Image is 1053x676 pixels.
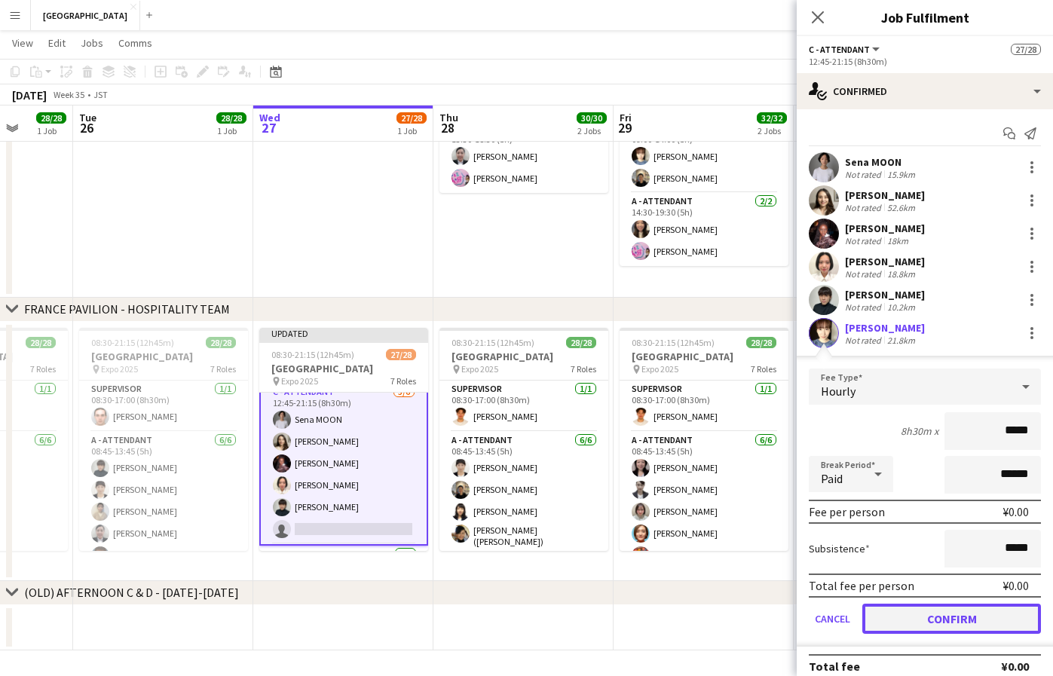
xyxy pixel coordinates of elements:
span: Week 35 [50,89,87,100]
span: 08:30-21:15 (12h45m) [452,337,534,348]
span: 28/28 [26,337,56,348]
span: C - ATTENDANT [809,44,870,55]
a: Edit [42,33,72,53]
span: 08:30-21:15 (12h45m) [632,337,715,348]
div: 08:30-21:15 (12h45m)28/28[GEOGRAPHIC_DATA] Expo 20257 RolesSUPERVISOR1/108:30-17:00 (8h30m)[PERSO... [439,328,608,551]
div: Not rated [845,335,884,346]
span: Fri [620,111,632,124]
div: 12:45-21:15 (8h30m) [809,56,1041,67]
div: 10.2km [884,301,918,313]
div: [DATE] [12,87,47,102]
span: 32/32 [757,112,787,124]
h3: [GEOGRAPHIC_DATA] [79,350,248,363]
app-card-role: A - ATTENDANT6/608:45-13:45 (5h)[PERSON_NAME][PERSON_NAME][PERSON_NAME][PERSON_NAME][PERSON_NAME] [79,432,248,592]
div: JST [93,89,108,100]
h3: [GEOGRAPHIC_DATA] [439,350,608,363]
div: ¥0.00 [1002,504,1029,519]
app-job-card: 08:30-21:15 (12h45m)28/28[GEOGRAPHIC_DATA] Expo 20257 RolesSUPERVISOR1/108:30-17:00 (8h30m)[PERSO... [620,328,788,551]
div: 2 Jobs [758,125,786,136]
div: Sena MOON [845,155,918,169]
div: [PERSON_NAME] [845,255,925,268]
span: Hourly [821,384,856,399]
span: 28/28 [216,112,246,124]
div: Not rated [845,202,884,213]
div: 18km [884,235,911,246]
app-card-role: SUPERVISOR1/108:30-17:00 (8h30m)[PERSON_NAME] [79,381,248,432]
a: Jobs [75,33,109,53]
div: 1 Job [37,125,66,136]
a: View [6,33,39,53]
button: Confirm [862,604,1041,634]
app-card-role: SUPERVISOR1/108:30-17:00 (8h30m)[PERSON_NAME] [620,381,788,432]
app-job-card: 09:00-19:30 (10h30m)4/4MAITRES D'ART2 RolesA - ATTENDANT2/209:00-14:00 (5h)[PERSON_NAME][PERSON_N... [620,67,788,266]
span: Jobs [81,36,103,50]
app-card-role: C - ATTENDANT5/612:45-21:15 (8h30m)Sena MOON[PERSON_NAME][PERSON_NAME][PERSON_NAME][PERSON_NAME] [259,382,428,546]
app-card-role: A - ATTENDANT2/209:00-14:00 (5h)[PERSON_NAME][PERSON_NAME] [620,120,788,193]
span: 27 [257,119,280,136]
div: FRANCE PAVILION - HOSPITALITY TEAM [24,301,230,317]
div: [PERSON_NAME] [845,321,925,335]
span: Expo 2025 [101,363,138,375]
div: ¥0.00 [1002,578,1029,593]
app-job-card: Updated08:30-21:15 (12h45m)27/28[GEOGRAPHIC_DATA] Expo 20257 Roles10:00-18:00 (8h)[PERSON_NAME][P... [259,328,428,551]
div: 1 Job [397,125,426,136]
span: 7 Roles [30,363,56,375]
span: Expo 2025 [461,363,498,375]
span: 28/28 [206,337,236,348]
span: 29 [617,119,632,136]
span: Edit [48,36,66,50]
div: Total fee [809,659,860,674]
span: 08:30-21:15 (12h45m) [91,337,174,348]
div: Not rated [845,235,884,246]
span: View [12,36,33,50]
span: 7 Roles [210,363,236,375]
div: Not rated [845,169,884,180]
span: 28 [437,119,458,136]
label: Subsistence [809,542,870,555]
span: Thu [439,111,458,124]
h3: [GEOGRAPHIC_DATA] [620,350,788,363]
div: ¥0.00 [1001,659,1029,674]
div: Fee per person [809,504,885,519]
span: Paid [821,471,843,486]
span: 28/28 [746,337,776,348]
app-card-role: A - ATTENDANT2/214:30-19:30 (5h)[PERSON_NAME][PERSON_NAME] [620,193,788,266]
span: 30/30 [577,112,607,124]
div: Updated [259,328,428,340]
app-card-role: ATTENDANT2/213:30-18:30 (5h)[PERSON_NAME][PERSON_NAME] [439,120,608,193]
a: Comms [112,33,158,53]
app-card-role: A - ATTENDANT6/608:45-13:45 (5h)[PERSON_NAME][PERSON_NAME][PERSON_NAME][PERSON_NAME]([PERSON_NAME]) [439,432,608,597]
span: 08:30-21:15 (12h45m) [271,349,354,360]
div: [PERSON_NAME] [845,288,925,301]
div: Not rated [845,268,884,280]
span: Tue [79,111,96,124]
span: Expo 2025 [641,363,678,375]
app-card-role: A - ATTENDANT6/608:45-13:45 (5h)[PERSON_NAME][PERSON_NAME][PERSON_NAME][PERSON_NAME][PERSON_NAME] [620,432,788,592]
span: Expo 2025 [281,375,318,387]
div: 08:30-21:15 (12h45m)28/28[GEOGRAPHIC_DATA] Expo 20257 RolesSUPERVISOR1/108:30-17:00 (8h30m)[PERSO... [79,328,248,551]
span: Wed [259,111,280,124]
div: Total fee per person [809,578,914,593]
div: 2 Jobs [577,125,606,136]
div: Not rated [845,301,884,313]
span: 28/28 [566,337,596,348]
div: 18.8km [884,268,918,280]
span: 27/28 [1011,44,1041,55]
button: Cancel [809,604,856,634]
div: 52.6km [884,202,918,213]
app-card-role: SUPERVISOR1/1 [259,546,428,597]
span: 7 Roles [571,363,596,375]
span: 7 Roles [390,375,416,387]
h3: [GEOGRAPHIC_DATA] [259,362,428,375]
span: 28/28 [36,112,66,124]
span: Comms [118,36,152,50]
div: 15.9km [884,169,918,180]
div: Confirmed [797,73,1053,109]
span: 26 [77,119,96,136]
button: C - ATTENDANT [809,44,882,55]
div: [PERSON_NAME] [845,222,925,235]
button: [GEOGRAPHIC_DATA] [31,1,140,30]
